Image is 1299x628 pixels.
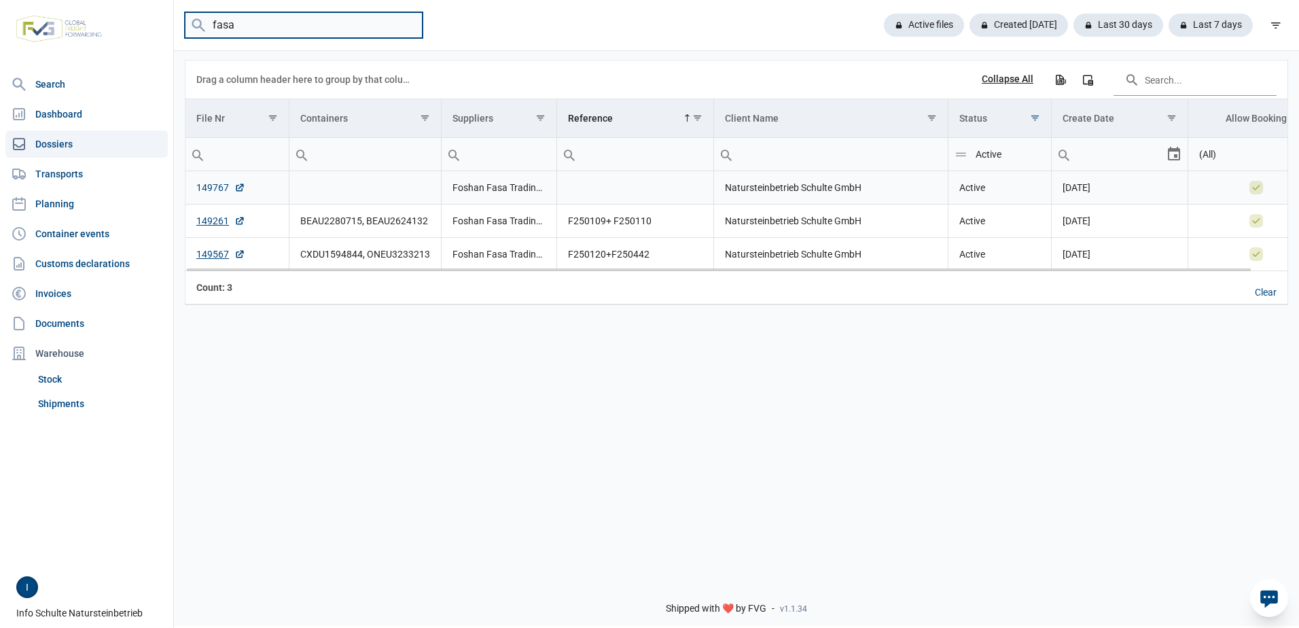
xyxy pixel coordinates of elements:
div: Last 30 days [1073,14,1163,37]
div: Search box [442,138,466,171]
td: Column Containers [289,99,441,138]
td: Column File Nr [185,99,289,138]
div: Data grid toolbar [196,60,1277,99]
div: Containers [300,113,348,124]
td: Column Suppliers [441,99,556,138]
input: Search in the data grid [1114,63,1277,96]
span: [DATE] [1063,215,1090,226]
div: Last 7 days [1169,14,1253,37]
input: Filter cell [185,138,289,171]
td: Foshan Fasa Trading Co., Ltd. [441,205,556,238]
td: Column Create Date [1052,99,1188,138]
td: CXDU1594844, ONEU3233213 [289,238,441,271]
td: Filter cell [441,138,556,171]
button: I [16,576,38,598]
div: Search box [185,138,210,171]
input: Filter cell [714,138,947,171]
div: Export all data to Excel [1048,67,1072,92]
div: Clear [1244,281,1287,304]
input: Filter cell [557,138,714,171]
td: Active [948,171,1052,205]
td: Filter cell [714,138,948,171]
a: Search [5,71,168,98]
input: Filter cell [442,138,556,171]
span: [DATE] [1063,249,1090,260]
td: Natursteinbetrieb Schulte GmbH [714,171,948,205]
span: Show filter options for column 'Create Date' [1167,113,1177,123]
span: [DATE] [1063,182,1090,193]
div: Reference [568,113,613,124]
a: Dossiers [5,130,168,158]
span: Show filter options for column 'Suppliers' [535,113,546,123]
input: Filter cell [1052,138,1166,171]
td: Filter cell [556,138,714,171]
input: Search dossiers [185,12,423,39]
input: Filter cell [289,138,441,171]
a: Planning [5,190,168,217]
td: F250120+F250442 [556,238,714,271]
div: Collapse All [982,73,1033,86]
span: Show filter options for column 'Client Name' [927,113,937,123]
div: Allow Booking [1226,113,1287,124]
span: Show filter options for column 'File Nr' [268,113,278,123]
div: Active files [884,14,964,37]
span: Show filter options for column 'Reference' [692,113,702,123]
input: Filter cell [948,138,1052,171]
td: Foshan Fasa Trading Co., Ltd. [441,171,556,205]
span: v1.1.34 [780,604,807,614]
a: Customs declarations [5,250,168,277]
td: BEAU2280715, BEAU2624132 [289,205,441,238]
div: Search box [714,138,739,171]
a: Documents [5,310,168,337]
span: Show filter options for column 'Containers' [420,113,430,123]
td: Natursteinbetrieb Schulte GmbH [714,205,948,238]
td: Column Client Name [714,99,948,138]
td: Foshan Fasa Trading Co., Ltd. [441,238,556,271]
div: Suppliers [452,113,493,124]
a: 149567 [196,247,245,261]
a: Invoices [5,280,168,307]
div: Warehouse [5,340,168,367]
a: Dashboard [5,101,168,128]
td: Active [948,238,1052,271]
a: 149767 [196,181,245,194]
td: F250109+ F250110 [556,205,714,238]
div: Search box [948,138,973,171]
a: Stock [33,367,168,391]
td: Active [948,205,1052,238]
a: Transports [5,160,168,188]
div: Info Schulte Natursteinbetrieb [16,576,165,620]
span: - [772,603,775,615]
div: Data grid with 3 rows and 8 columns [185,60,1287,304]
div: Created [DATE] [969,14,1068,37]
td: Natursteinbetrieb Schulte GmbH [714,238,948,271]
div: Search box [557,138,582,171]
a: Shipments [33,391,168,416]
a: Container events [5,220,168,247]
div: Client Name [725,113,779,124]
div: File Nr Count: 3 [196,281,278,294]
div: File Nr [196,113,225,124]
span: Show filter options for column 'Status' [1030,113,1040,123]
img: FVG - Global freight forwarding [11,10,107,48]
div: Search box [1052,138,1076,171]
div: Drag a column header here to group by that column [196,69,414,90]
div: Status [959,113,987,124]
a: 149261 [196,214,245,228]
div: Create Date [1063,113,1114,124]
td: Column Reference [556,99,714,138]
td: Column Status [948,99,1052,138]
div: filter [1264,13,1288,37]
div: Search box [289,138,314,171]
div: Select [1166,138,1182,171]
span: Shipped with ❤️ by FVG [666,603,766,615]
td: Filter cell [1052,138,1188,171]
div: Column Chooser [1075,67,1100,92]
